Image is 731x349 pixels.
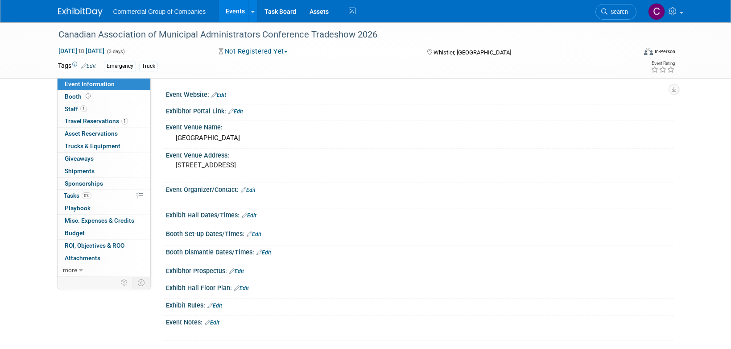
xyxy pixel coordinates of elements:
[607,8,628,15] span: Search
[651,61,675,66] div: Event Rating
[65,130,118,137] span: Asset Reservations
[139,62,158,71] div: Truck
[81,63,96,69] a: Edit
[595,4,636,20] a: Search
[58,103,150,115] a: Staff1
[58,61,96,71] td: Tags
[77,47,86,54] span: to
[166,120,673,132] div: Event Venue Name:
[166,299,673,310] div: Exhibit Rules:
[58,190,150,202] a: Tasks0%
[247,231,261,237] a: Edit
[58,264,150,276] a: more
[82,192,91,199] span: 0%
[242,212,256,219] a: Edit
[211,92,226,98] a: Edit
[166,208,673,220] div: Exhibit Hall Dates/Times:
[58,91,150,103] a: Booth
[58,140,150,152] a: Trucks & Equipment
[65,80,115,87] span: Event Information
[58,8,103,17] img: ExhibitDay
[65,204,91,212] span: Playbook
[584,46,676,60] div: Event Format
[229,268,244,274] a: Edit
[58,128,150,140] a: Asset Reservations
[205,320,219,326] a: Edit
[63,266,77,274] span: more
[65,254,100,262] span: Attachments
[228,108,243,115] a: Edit
[166,183,673,195] div: Event Organizer/Contact:
[215,47,291,56] button: Not Registered Yet
[166,264,673,276] div: Exhibitor Prospectus:
[65,155,94,162] span: Giveaways
[65,229,85,237] span: Budget
[65,217,134,224] span: Misc. Expenses & Credits
[166,316,673,327] div: Event Notes:
[434,49,511,56] span: Whistler, [GEOGRAPHIC_DATA]
[166,245,673,257] div: Booth Dismantle Dates/Times:
[176,161,368,169] pre: [STREET_ADDRESS]
[648,3,665,20] img: Cole Mattern
[84,93,92,100] span: Booth not reserved yet
[654,48,675,55] div: In-Person
[55,27,623,43] div: Canadian Association of Municipal Administrators Conference Tradeshow 2026
[65,167,95,174] span: Shipments
[58,115,150,127] a: Travel Reservations1
[58,252,150,264] a: Attachments
[117,277,132,288] td: Personalize Event Tab Strip
[166,88,673,100] div: Event Website:
[207,303,222,309] a: Edit
[121,118,128,125] span: 1
[234,285,249,291] a: Edit
[65,105,87,112] span: Staff
[106,49,125,54] span: (3 days)
[241,187,256,193] a: Edit
[104,62,136,71] div: Emergency
[65,180,103,187] span: Sponsorships
[58,165,150,177] a: Shipments
[65,242,124,249] span: ROI, Objectives & ROO
[58,227,150,239] a: Budget
[65,142,120,150] span: Trucks & Equipment
[166,227,673,239] div: Booth Set-up Dates/Times:
[80,105,87,112] span: 1
[58,153,150,165] a: Giveaways
[58,47,105,55] span: [DATE] [DATE]
[65,117,128,125] span: Travel Reservations
[58,202,150,214] a: Playbook
[644,48,653,55] img: Format-Inperson.png
[58,215,150,227] a: Misc. Expenses & Credits
[166,281,673,293] div: Exhibit Hall Floor Plan:
[166,104,673,116] div: Exhibitor Portal Link:
[173,131,667,145] div: [GEOGRAPHIC_DATA]
[132,277,150,288] td: Toggle Event Tabs
[58,78,150,90] a: Event Information
[113,8,206,15] span: Commercial Group of Companies
[256,249,271,256] a: Edit
[166,149,673,160] div: Event Venue Address:
[58,178,150,190] a: Sponsorships
[58,240,150,252] a: ROI, Objectives & ROO
[64,192,91,199] span: Tasks
[65,93,92,100] span: Booth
